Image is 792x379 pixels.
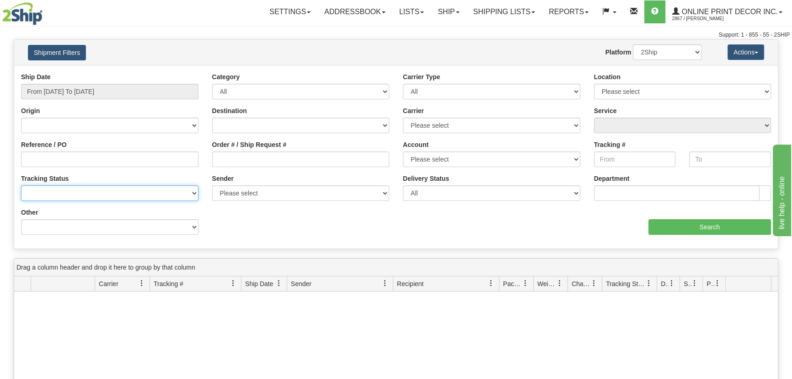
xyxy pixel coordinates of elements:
label: Delivery Status [403,174,449,183]
input: To [689,152,771,167]
a: Packages filter column settings [518,276,533,291]
span: Weight [537,279,557,288]
label: Account [403,140,428,149]
iframe: chat widget [771,143,791,236]
span: Tracking Status [606,279,646,288]
a: Carrier filter column settings [134,276,150,291]
label: Order # / Ship Request # [212,140,287,149]
label: Tracking # [594,140,626,149]
label: Service [594,106,617,115]
span: Packages [503,279,522,288]
button: Shipment Filters [28,45,86,60]
div: grid grouping header [14,259,778,276]
a: Online Print Decor Inc. 2867 / [PERSON_NAME] [665,0,789,23]
span: Delivery Status [661,279,669,288]
a: Tracking Status filter column settings [641,276,657,291]
label: Category [212,72,240,81]
label: Carrier [403,106,424,115]
a: Reports [542,0,595,23]
a: Addressbook [317,0,392,23]
a: Ship Date filter column settings [271,276,287,291]
span: Carrier [99,279,118,288]
span: Ship Date [245,279,273,288]
a: Pickup Status filter column settings [710,276,725,291]
span: 2867 / [PERSON_NAME] [672,14,741,23]
span: Tracking # [154,279,183,288]
label: Department [594,174,630,183]
label: Ship Date [21,72,51,81]
span: Recipient [397,279,423,288]
input: From [594,152,676,167]
div: live help - online [7,5,85,16]
label: Sender [212,174,234,183]
a: Shipment Issues filter column settings [687,276,702,291]
span: Pickup Status [706,279,714,288]
label: Tracking Status [21,174,69,183]
input: Search [648,219,771,235]
a: Recipient filter column settings [483,276,499,291]
span: Charge [572,279,591,288]
label: Carrier Type [403,72,440,81]
a: Delivery Status filter column settings [664,276,680,291]
span: Online Print Decor Inc. [680,8,778,16]
a: Charge filter column settings [586,276,602,291]
label: Origin [21,106,40,115]
a: Settings [262,0,317,23]
label: Destination [212,106,247,115]
span: Shipment Issues [684,279,691,288]
label: Other [21,208,38,217]
img: logo2867.jpg [2,2,43,25]
label: Reference / PO [21,140,67,149]
a: Ship [431,0,466,23]
button: Actions [728,44,764,60]
a: Tracking # filter column settings [225,276,241,291]
a: Lists [392,0,431,23]
div: Support: 1 - 855 - 55 - 2SHIP [2,31,790,39]
a: Sender filter column settings [377,276,393,291]
label: Platform [605,48,631,57]
a: Weight filter column settings [552,276,567,291]
a: Shipping lists [466,0,542,23]
label: Location [594,72,621,81]
span: Sender [291,279,311,288]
